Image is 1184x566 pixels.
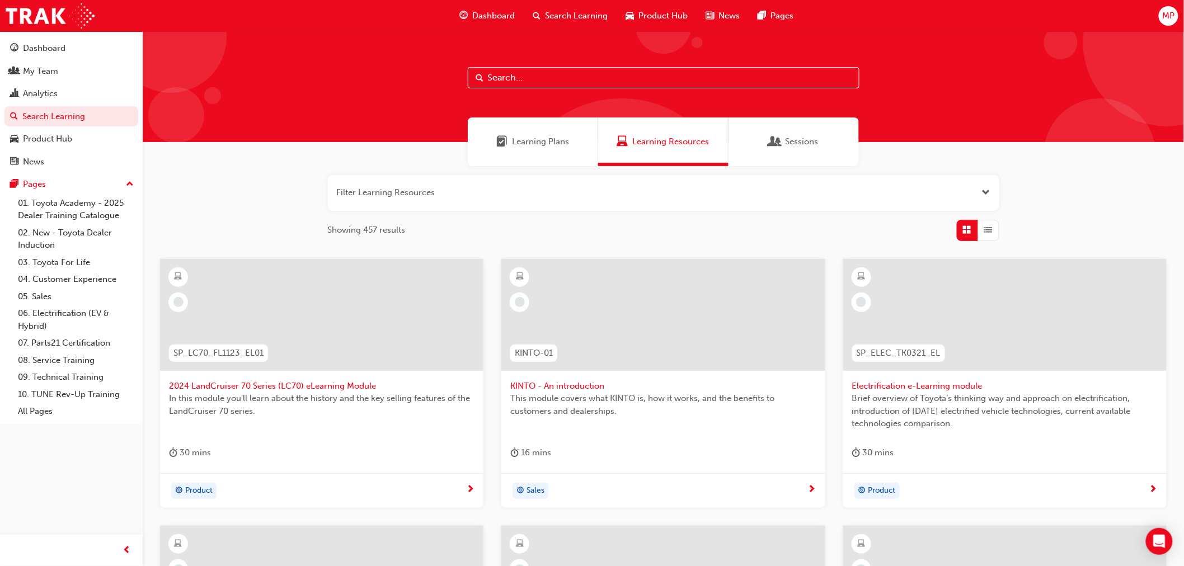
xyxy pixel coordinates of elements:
span: next-icon [466,485,474,495]
span: news-icon [10,157,18,167]
span: target-icon [858,484,866,498]
span: Brief overview of Toyota’s thinking way and approach on electrification, introduction of [DATE] e... [852,392,1158,430]
div: 30 mins [852,446,894,460]
span: MP [1162,10,1174,22]
a: 10. TUNE Rev-Up Training [13,386,138,403]
span: learningRecordVerb_NONE-icon [173,297,184,307]
a: pages-iconPages [749,4,803,27]
span: KINTO - An introduction [510,380,816,393]
span: news-icon [706,9,715,23]
span: target-icon [175,484,183,498]
span: Learning Resources [617,135,628,148]
span: KINTO-01 [515,347,553,360]
a: Analytics [4,83,138,104]
span: duration-icon [510,446,519,460]
span: guage-icon [460,9,468,23]
a: news-iconNews [697,4,749,27]
span: learningResourceType_ELEARNING-icon [857,270,865,284]
a: Search Learning [4,106,138,127]
span: Learning Plans [512,135,569,148]
span: 2024 LandCruiser 70 Series (LC70) eLearning Module [169,380,474,393]
span: Sessions [769,135,781,148]
span: SP_LC70_FL1123_EL01 [173,347,264,360]
a: car-iconProduct Hub [617,4,697,27]
a: SessionsSessions [729,117,859,166]
span: Electrification e-Learning module [852,380,1158,393]
a: My Team [4,61,138,82]
div: 16 mins [510,446,551,460]
button: DashboardMy TeamAnalyticsSearch LearningProduct HubNews [4,36,138,174]
div: Product Hub [23,133,72,145]
span: car-icon [10,134,18,144]
span: Search [476,72,484,84]
span: search-icon [10,112,18,122]
a: 06. Electrification (EV & Hybrid) [13,305,138,334]
span: Showing 457 results [328,224,406,237]
div: Analytics [23,87,58,100]
a: 05. Sales [13,288,138,305]
a: 01. Toyota Academy - 2025 Dealer Training Catalogue [13,195,138,224]
a: SP_LC70_FL1123_EL012024 LandCruiser 70 Series (LC70) eLearning ModuleIn this module you'll learn ... [160,259,483,508]
span: Learning Plans [496,135,508,148]
div: 30 mins [169,446,211,460]
span: guage-icon [10,44,18,54]
span: learningResourceType_ELEARNING-icon [516,270,524,284]
span: duration-icon [852,446,861,460]
button: Pages [4,174,138,195]
a: search-iconSearch Learning [524,4,617,27]
span: Grid [963,224,971,237]
span: Product [185,484,213,497]
span: Sales [527,484,544,497]
a: 09. Technical Training [13,369,138,386]
span: next-icon [808,485,816,495]
span: chart-icon [10,89,18,99]
a: All Pages [13,403,138,420]
div: Dashboard [23,42,65,55]
div: Pages [23,178,46,191]
a: 08. Service Training [13,352,138,369]
span: Search Learning [546,10,608,22]
button: MP [1159,6,1178,26]
span: learningRecordVerb_NONE-icon [856,297,866,307]
span: search-icon [533,9,541,23]
a: 07. Parts21 Certification [13,334,138,352]
a: News [4,152,138,172]
span: duration-icon [169,446,177,460]
span: people-icon [10,67,18,77]
span: learningResourceType_ELEARNING-icon [516,537,524,551]
span: Learning Resources [633,135,710,148]
span: Sessions [785,135,818,148]
a: guage-iconDashboard [451,4,524,27]
input: Search... [468,67,859,88]
span: Dashboard [473,10,515,22]
span: List [984,224,993,237]
a: Dashboard [4,38,138,59]
div: Open Intercom Messenger [1146,528,1173,555]
span: learningResourceType_ELEARNING-icon [175,537,182,551]
div: News [23,155,44,168]
a: 02. New - Toyota Dealer Induction [13,224,138,254]
span: target-icon [516,484,524,498]
a: SP_ELEC_TK0321_ELElectrification e-Learning moduleBrief overview of Toyota’s thinking way and app... [843,259,1167,508]
span: pages-icon [758,9,767,23]
span: pages-icon [10,180,18,190]
span: learningResourceType_ELEARNING-icon [175,270,182,284]
span: This module covers what KINTO is, how it works, and the benefits to customers and dealerships. [510,392,816,417]
span: Product [868,484,896,497]
span: next-icon [1149,485,1158,495]
button: Open the filter [982,186,990,199]
a: 03. Toyota For Life [13,254,138,271]
span: car-icon [626,9,635,23]
a: Product Hub [4,129,138,149]
span: News [719,10,740,22]
span: learningRecordVerb_NONE-icon [515,297,525,307]
a: Learning ResourcesLearning Resources [598,117,729,166]
span: learningResourceType_ELEARNING-icon [857,537,865,551]
a: KINTO-01KINTO - An introductionThis module covers what KINTO is, how it works, and the benefits t... [501,259,825,508]
img: Trak [6,3,95,29]
span: prev-icon [123,544,131,558]
span: Product Hub [639,10,688,22]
